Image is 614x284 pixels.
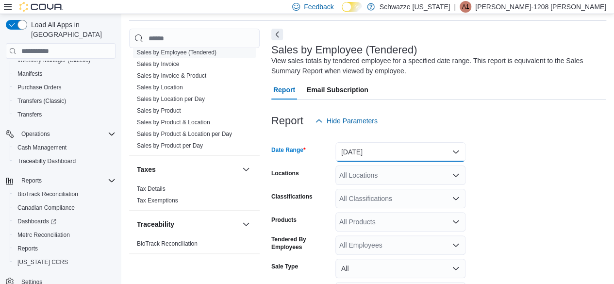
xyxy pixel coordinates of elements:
[240,164,252,175] button: Taxes
[240,218,252,230] button: Traceability
[10,215,119,228] a: Dashboards
[10,67,119,81] button: Manifests
[10,108,119,121] button: Transfers
[129,183,260,210] div: Taxes
[14,216,60,227] a: Dashboards
[137,185,166,192] a: Tax Details
[137,185,166,193] span: Tax Details
[14,202,116,214] span: Canadian Compliance
[137,107,181,114] a: Sales by Product
[17,157,76,165] span: Traceabilty Dashboard
[452,241,460,249] button: Open list of options
[14,229,116,241] span: Metrc Reconciliation
[2,127,119,141] button: Operations
[137,60,179,68] span: Sales by Invoice
[14,256,116,268] span: Washington CCRS
[137,142,203,149] a: Sales by Product per Day
[311,111,382,131] button: Hide Parameters
[137,84,183,91] span: Sales by Location
[137,49,216,56] a: Sales by Employee (Tendered)
[137,197,178,204] span: Tax Exemptions
[17,111,42,118] span: Transfers
[17,84,62,91] span: Purchase Orders
[452,195,460,202] button: Open list of options
[17,245,38,252] span: Reports
[271,169,299,177] label: Locations
[137,240,198,248] span: BioTrack Reconciliation
[137,197,178,204] a: Tax Exemptions
[17,204,75,212] span: Canadian Compliance
[271,263,298,270] label: Sale Type
[137,130,232,138] span: Sales by Product & Location per Day
[137,72,206,80] span: Sales by Invoice & Product
[10,228,119,242] button: Metrc Reconciliation
[27,20,116,39] span: Load All Apps in [GEOGRAPHIC_DATA]
[14,243,116,254] span: Reports
[14,155,116,167] span: Traceabilty Dashboard
[129,238,260,253] div: Traceability
[10,81,119,94] button: Purchase Orders
[271,115,303,127] h3: Report
[271,193,313,200] label: Classifications
[17,97,66,105] span: Transfers (Classic)
[17,144,66,151] span: Cash Management
[10,242,119,255] button: Reports
[14,256,72,268] a: [US_STATE] CCRS
[271,216,297,224] label: Products
[137,131,232,137] a: Sales by Product & Location per Day
[137,72,206,79] a: Sales by Invoice & Product
[454,1,456,13] p: |
[17,258,68,266] span: [US_STATE] CCRS
[17,231,70,239] span: Metrc Reconciliation
[137,96,205,102] a: Sales by Location per Day
[460,1,471,13] div: Arthur-1208 Emsley
[10,255,119,269] button: [US_STATE] CCRS
[271,44,417,56] h3: Sales by Employee (Tendered)
[304,2,333,12] span: Feedback
[17,217,56,225] span: Dashboards
[14,188,116,200] span: BioTrack Reconciliation
[327,116,378,126] span: Hide Parameters
[14,188,82,200] a: BioTrack Reconciliation
[17,175,116,186] span: Reports
[14,202,79,214] a: Canadian Compliance
[137,219,174,229] h3: Traceability
[452,171,460,179] button: Open list of options
[273,80,295,100] span: Report
[342,12,342,13] span: Dark Mode
[271,235,332,251] label: Tendered By Employees
[21,177,42,184] span: Reports
[271,146,306,154] label: Date Range
[307,80,368,100] span: Email Subscription
[17,128,116,140] span: Operations
[271,29,283,40] button: Next
[14,216,116,227] span: Dashboards
[10,154,119,168] button: Traceabilty Dashboard
[137,165,238,174] button: Taxes
[17,190,78,198] span: BioTrack Reconciliation
[14,82,66,93] a: Purchase Orders
[14,142,70,153] a: Cash Management
[137,165,156,174] h3: Taxes
[271,56,601,76] div: View sales totals by tendered employee for a specified date range. This report is equivalent to t...
[10,187,119,201] button: BioTrack Reconciliation
[14,109,46,120] a: Transfers
[10,141,119,154] button: Cash Management
[14,155,80,167] a: Traceabilty Dashboard
[2,174,119,187] button: Reports
[14,109,116,120] span: Transfers
[21,130,50,138] span: Operations
[137,84,183,91] a: Sales by Location
[10,201,119,215] button: Canadian Compliance
[462,1,469,13] span: A1
[475,1,606,13] p: [PERSON_NAME]-1208 [PERSON_NAME]
[14,142,116,153] span: Cash Management
[137,118,210,126] span: Sales by Product & Location
[14,68,46,80] a: Manifests
[14,243,42,254] a: Reports
[137,61,179,67] a: Sales by Invoice
[335,259,465,278] button: All
[17,128,54,140] button: Operations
